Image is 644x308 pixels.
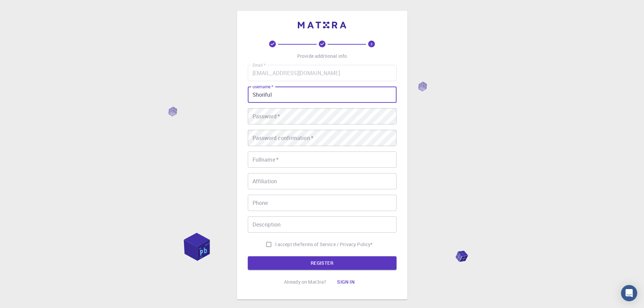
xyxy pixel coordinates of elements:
[371,42,373,46] text: 3
[284,279,327,285] p: Already on Mat3ra?
[300,241,373,248] a: Terms of Service / Privacy Policy*
[297,53,347,60] p: Provide additional info
[300,241,373,248] p: Terms of Service / Privacy Policy *
[253,84,273,90] label: username
[275,241,300,248] span: I accept the
[253,62,265,68] label: Email
[248,256,397,270] button: REGISTER
[332,275,360,289] button: Sign in
[621,285,637,301] div: Open Intercom Messenger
